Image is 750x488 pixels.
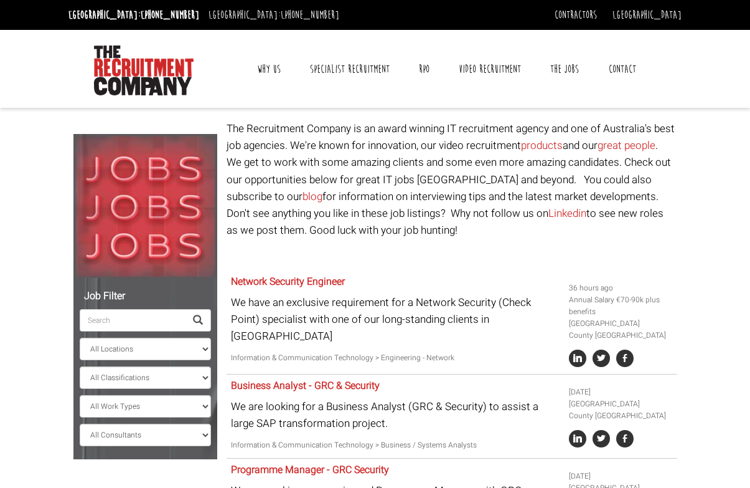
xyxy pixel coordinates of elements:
a: Linkedin [548,206,586,221]
img: The Recruitment Company [94,45,194,95]
a: Why Us [248,54,290,85]
a: [PHONE_NUMBER] [141,8,199,22]
li: 36 hours ago [569,282,672,294]
a: great people [598,138,655,153]
a: Specialist Recruitment [301,54,399,85]
a: Video Recruitment [449,54,530,85]
li: [GEOGRAPHIC_DATA]: [65,5,202,25]
a: Contractors [555,8,597,22]
a: The Jobs [541,54,588,85]
h5: Job Filter [80,291,211,302]
img: Jobs, Jobs, Jobs [73,134,217,278]
a: Contact [599,54,645,85]
a: RPO [410,54,439,85]
li: [GEOGRAPHIC_DATA]: [205,5,342,25]
a: [GEOGRAPHIC_DATA] [612,8,682,22]
input: Search [80,309,185,332]
a: [PHONE_NUMBER] [281,8,339,22]
a: Network Security Engineer [231,274,345,289]
p: The Recruitment Company is an award winning IT recruitment agency and one of Australia's best job... [227,120,677,239]
a: products [521,138,563,153]
a: blog [302,189,322,204]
